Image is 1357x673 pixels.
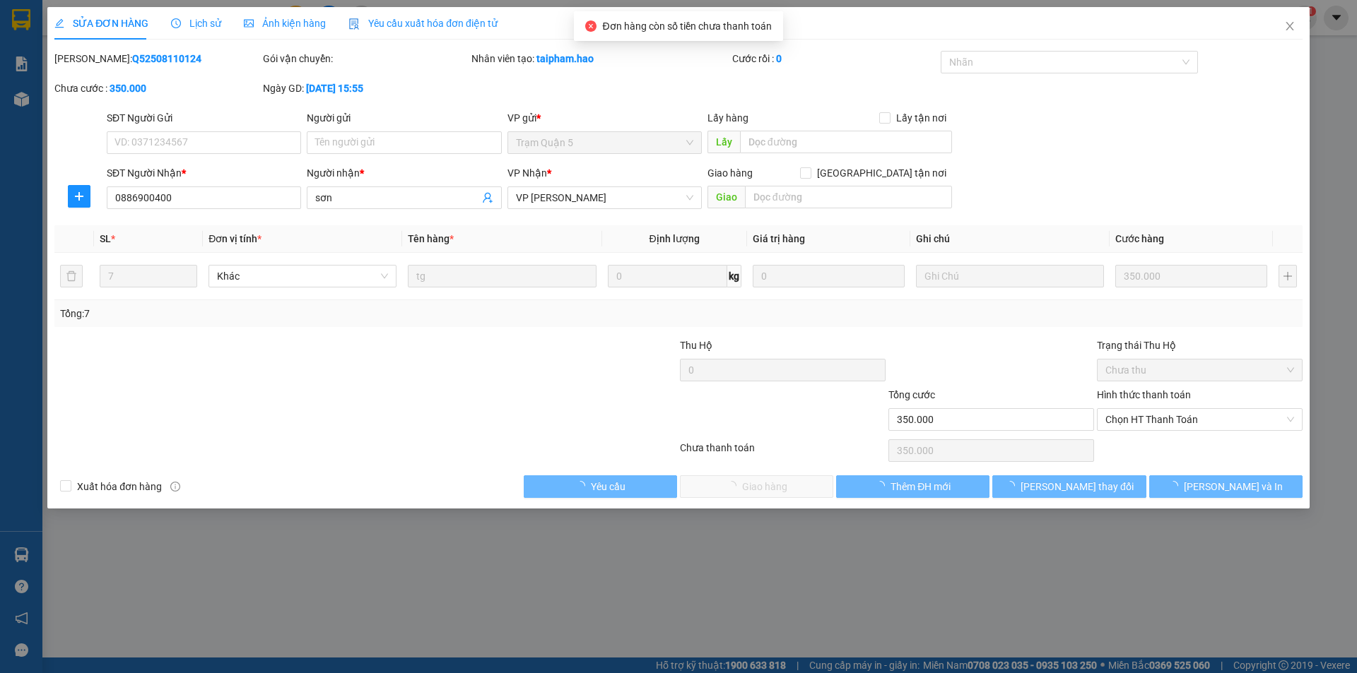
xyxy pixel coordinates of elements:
[650,233,700,244] span: Định lượng
[753,233,805,244] span: Giá trị hàng
[753,265,905,287] input: 0
[68,185,90,208] button: plus
[54,18,64,28] span: edit
[471,51,729,66] div: Nhân viên tạo:
[707,112,748,124] span: Lấy hàng
[836,475,989,498] button: Thêm ĐH mới
[171,18,221,29] span: Lịch sử
[727,265,741,287] span: kg
[507,110,702,126] div: VP gửi
[107,165,301,181] div: SĐT Người Nhận
[482,192,493,203] span: user-add
[680,475,833,498] button: Giao hàng
[54,81,260,96] div: Chưa cước :
[1115,233,1164,244] span: Cước hàng
[536,53,594,64] b: taipham.hao
[110,83,146,94] b: 350.000
[888,389,935,400] span: Tổng cước
[171,18,181,28] span: clock-circle
[263,81,469,96] div: Ngày GD:
[1284,20,1296,32] span: close
[1005,481,1021,491] span: loading
[170,482,180,492] span: info-circle
[307,110,501,126] div: Người gửi
[1097,389,1191,400] label: Hình thức thanh toán
[875,481,891,491] span: loading
[244,18,254,28] span: picture
[1105,409,1294,430] span: Chọn HT Thanh Toán
[707,167,753,179] span: Giao hàng
[680,340,712,351] span: Thu Hộ
[591,479,625,494] span: Yêu cầu
[707,131,740,153] span: Lấy
[132,53,201,64] b: Q52508110124
[1115,265,1267,287] input: 0
[348,18,498,29] span: Yêu cầu xuất hóa đơn điện tử
[408,265,596,287] input: VD: Bàn, Ghế
[891,479,951,494] span: Thêm ĐH mới
[54,51,260,66] div: [PERSON_NAME]:
[776,53,782,64] b: 0
[1149,475,1303,498] button: [PERSON_NAME] và In
[208,233,262,244] span: Đơn vị tính
[602,20,771,32] span: Đơn hàng còn số tiền chưa thanh toán
[585,20,597,32] span: close-circle
[524,475,677,498] button: Yêu cầu
[1105,359,1294,381] span: Chưa thu
[69,191,90,202] span: plus
[1021,479,1134,494] span: [PERSON_NAME] thay đổi
[1097,338,1303,353] div: Trạng thái Thu Hộ
[516,187,693,208] span: VP Gành Hào
[678,440,887,465] div: Chưa thanh toán
[811,165,952,181] span: [GEOGRAPHIC_DATA] tận nơi
[71,479,168,494] span: Xuất hóa đơn hàng
[910,225,1110,253] th: Ghi chú
[60,265,83,287] button: delete
[217,266,388,287] span: Khác
[307,165,501,181] div: Người nhận
[1270,7,1310,47] button: Close
[575,481,591,491] span: loading
[348,18,360,30] img: icon
[107,110,301,126] div: SĐT Người Gửi
[516,132,693,153] span: Trạm Quận 5
[1168,481,1184,491] span: loading
[1184,479,1283,494] span: [PERSON_NAME] và In
[100,233,111,244] span: SL
[263,51,469,66] div: Gói vận chuyển:
[891,110,952,126] span: Lấy tận nơi
[745,186,952,208] input: Dọc đường
[916,265,1104,287] input: Ghi Chú
[1279,265,1297,287] button: plus
[740,131,952,153] input: Dọc đường
[244,18,326,29] span: Ảnh kiện hàng
[306,83,363,94] b: [DATE] 15:55
[54,18,148,29] span: SỬA ĐƠN HÀNG
[992,475,1146,498] button: [PERSON_NAME] thay đổi
[507,167,547,179] span: VP Nhận
[707,186,745,208] span: Giao
[408,233,454,244] span: Tên hàng
[60,306,524,321] div: Tổng: 7
[732,51,938,66] div: Cước rồi :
